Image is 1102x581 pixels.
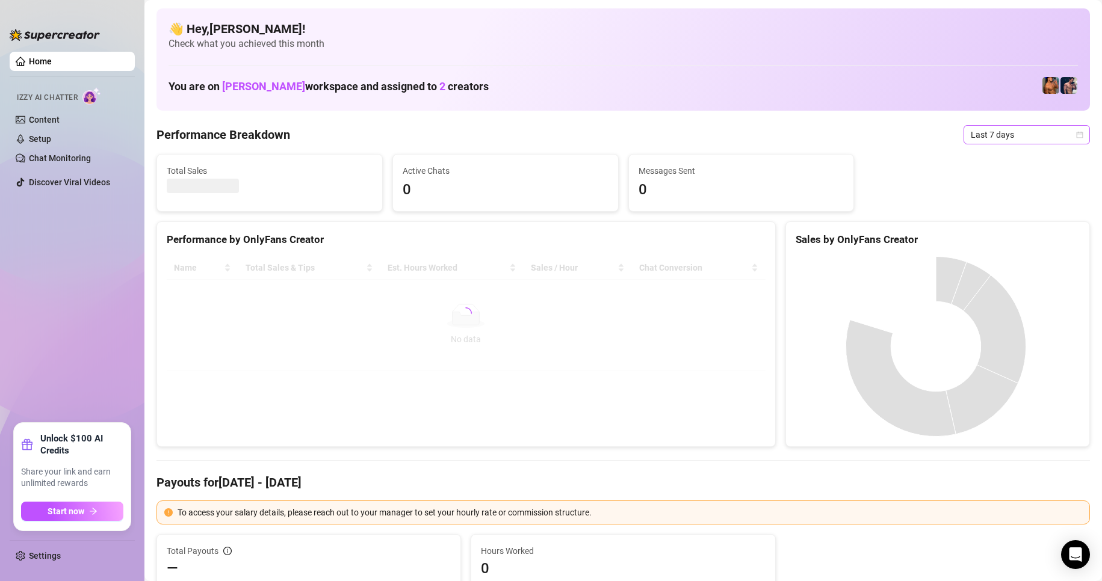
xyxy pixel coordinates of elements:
[29,115,60,124] a: Content
[21,502,123,521] button: Start nowarrow-right
[48,506,84,516] span: Start now
[169,37,1078,51] span: Check what you achieved this month
[222,80,305,93] span: [PERSON_NAME]
[89,507,98,515] span: arrow-right
[167,544,218,558] span: Total Payouts
[10,29,100,41] img: logo-BBDzfeDw.svg
[167,164,373,177] span: Total Sales
[1061,540,1090,569] div: Open Intercom Messenger
[481,559,765,578] span: 0
[29,177,110,187] a: Discover Viral Videos
[156,474,1090,491] h4: Payouts for [DATE] - [DATE]
[82,87,101,105] img: AI Chatter
[178,506,1082,519] div: To access your salary details, please reach out to your manager to set your hourly rate or commis...
[164,508,173,517] span: exclamation-circle
[156,126,290,143] h4: Performance Breakdown
[21,438,33,450] span: gift
[481,544,765,558] span: Hours Worked
[167,232,766,248] div: Performance by OnlyFans Creator
[169,20,1078,37] h4: 👋 Hey, [PERSON_NAME] !
[29,57,52,66] a: Home
[639,164,844,177] span: Messages Sent
[29,153,91,163] a: Chat Monitoring
[223,547,232,555] span: info-circle
[639,179,844,201] span: 0
[17,92,78,103] span: Izzy AI Chatter
[1060,77,1077,94] img: Axel
[403,179,608,201] span: 0
[29,134,51,144] a: Setup
[169,80,489,93] h1: You are on workspace and assigned to creators
[460,307,472,319] span: loading
[40,432,123,456] strong: Unlock $100 AI Credits
[29,551,61,561] a: Settings
[21,466,123,490] span: Share your link and earn unlimited rewards
[1076,131,1083,138] span: calendar
[1042,77,1059,94] img: JG
[796,232,1080,248] div: Sales by OnlyFans Creator
[439,80,445,93] span: 2
[403,164,608,177] span: Active Chats
[971,126,1083,144] span: Last 7 days
[167,559,178,578] span: —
